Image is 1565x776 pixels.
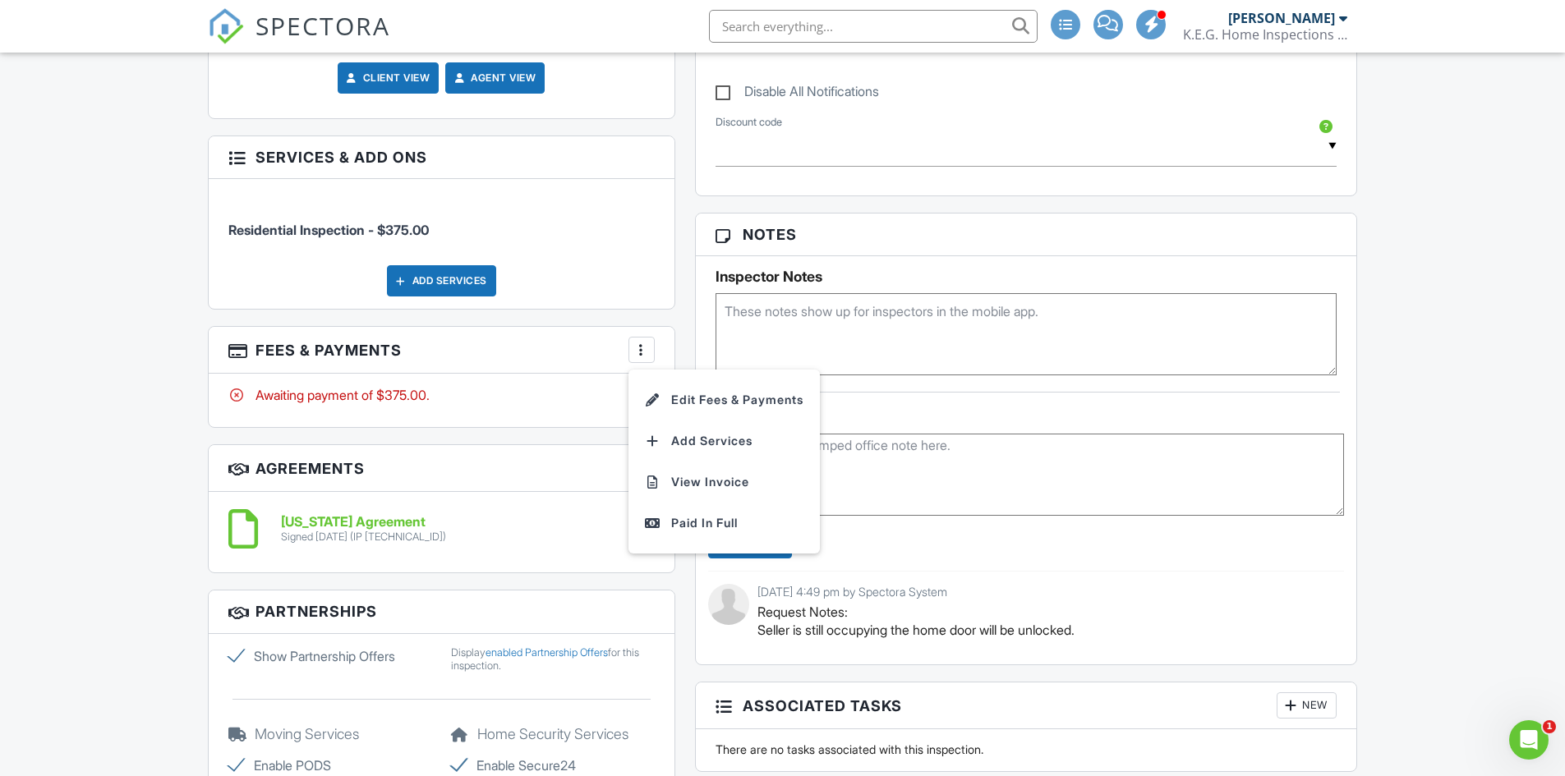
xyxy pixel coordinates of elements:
label: Enable Secure24 [451,755,655,775]
span: Residential Inspection - $375.00 [228,222,429,238]
h3: Fees & Payments [209,327,674,374]
label: Discount code [716,115,782,130]
a: Client View [343,70,430,86]
div: Awaiting payment of $375.00. [228,386,655,404]
div: Signed [DATE] (IP [TECHNICAL_ID]) [281,530,446,544]
span: [DATE] 4:49 pm [757,585,840,599]
iframe: Intercom live chat [1509,720,1549,760]
li: Service: Residential Inspection [228,191,655,252]
h5: Inspector Notes [716,269,1337,285]
div: [PERSON_NAME] [1228,10,1335,26]
input: Search everything... [709,10,1038,43]
span: SPECTORA [255,8,390,43]
div: There are no tasks associated with this inspection. [706,742,1347,758]
p: Request Notes: Seller is still occupying the home door will be unlocked. [757,603,1333,640]
div: Office Notes [708,409,1345,425]
img: default-user-f0147aede5fd5fa78ca7ade42f37bd4542148d508eef1c3d3ea960f66861d68b.jpg [708,584,749,625]
span: Spectora System [858,585,947,599]
label: Disable All Notifications [716,84,879,104]
div: New [1277,692,1337,719]
img: The Best Home Inspection Software - Spectora [208,8,244,44]
h3: Services & Add ons [209,136,674,179]
a: [US_STATE] Agreement Signed [DATE] (IP [TECHNICAL_ID]) [281,515,446,544]
span: 1 [1543,720,1556,733]
span: by [843,585,855,599]
div: Add Services [387,265,496,296]
div: K.E.G. Home Inspections LLC [1183,26,1347,43]
span: Associated Tasks [743,695,902,717]
h5: Home Security Services [451,726,655,742]
a: enabled Partnership Offers [486,646,608,659]
a: SPECTORA [208,22,390,57]
label: Show Partnership Offers [228,646,432,666]
h3: Partnerships [209,590,674,633]
h3: Agreements [209,445,674,492]
h3: Notes [696,214,1357,256]
label: Enable PODS [228,755,432,775]
h6: [US_STATE] Agreement [281,515,446,530]
h5: Moving Services [228,726,432,742]
div: Display for this inspection. [451,646,655,673]
a: Agent View [451,70,536,86]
